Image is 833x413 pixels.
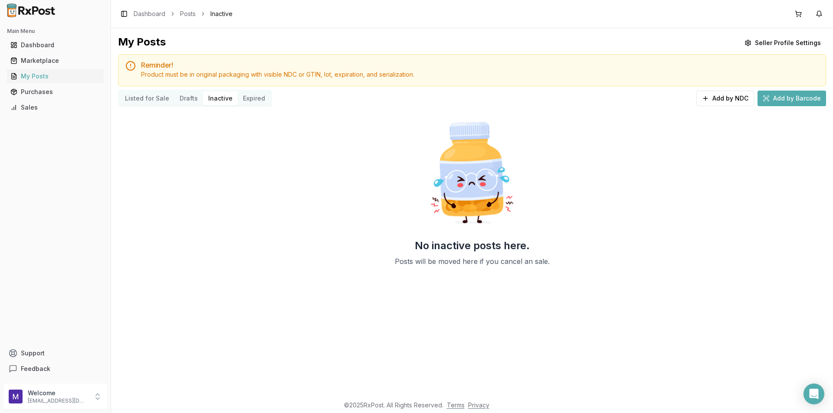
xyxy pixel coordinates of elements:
[10,103,100,112] div: Sales
[28,397,88,404] p: [EMAIL_ADDRESS][DOMAIN_NAME]
[238,91,270,105] button: Expired
[141,62,819,68] h5: Reminder!
[10,41,100,49] div: Dashboard
[3,85,107,99] button: Purchases
[803,384,824,404] div: Open Intercom Messenger
[7,28,104,35] h2: Main Menu
[739,35,826,51] button: Seller Profile Settings
[10,56,100,65] div: Marketplace
[21,364,50,373] span: Feedback
[395,256,550,267] p: Posts will be moved here if you cancel an sale.
[174,91,203,105] button: Drafts
[120,91,174,105] button: Listed for Sale
[468,401,489,409] a: Privacy
[447,401,465,409] a: Terms
[3,101,107,114] button: Sales
[141,70,819,79] div: Product must be in original packaging with visible NDC or GTIN, lot, expiration, and serialization.
[3,69,107,83] button: My Posts
[180,10,196,18] a: Posts
[3,3,59,17] img: RxPost Logo
[7,68,104,84] a: My Posts
[210,10,233,18] span: Inactive
[3,54,107,68] button: Marketplace
[28,389,88,397] p: Welcome
[9,390,23,403] img: User avatar
[7,37,104,53] a: Dashboard
[10,72,100,81] div: My Posts
[7,53,104,68] a: Marketplace
[134,10,165,18] a: Dashboard
[10,88,100,96] div: Purchases
[134,10,233,18] nav: breadcrumb
[3,38,107,52] button: Dashboard
[696,91,754,106] button: Add by NDC
[415,239,530,253] h2: No inactive posts here.
[7,100,104,115] a: Sales
[7,84,104,100] a: Purchases
[118,35,166,51] div: My Posts
[203,91,238,105] button: Inactive
[416,117,528,228] img: Sad Pill Bottle
[3,345,107,361] button: Support
[3,361,107,377] button: Feedback
[758,91,826,106] button: Add by Barcode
